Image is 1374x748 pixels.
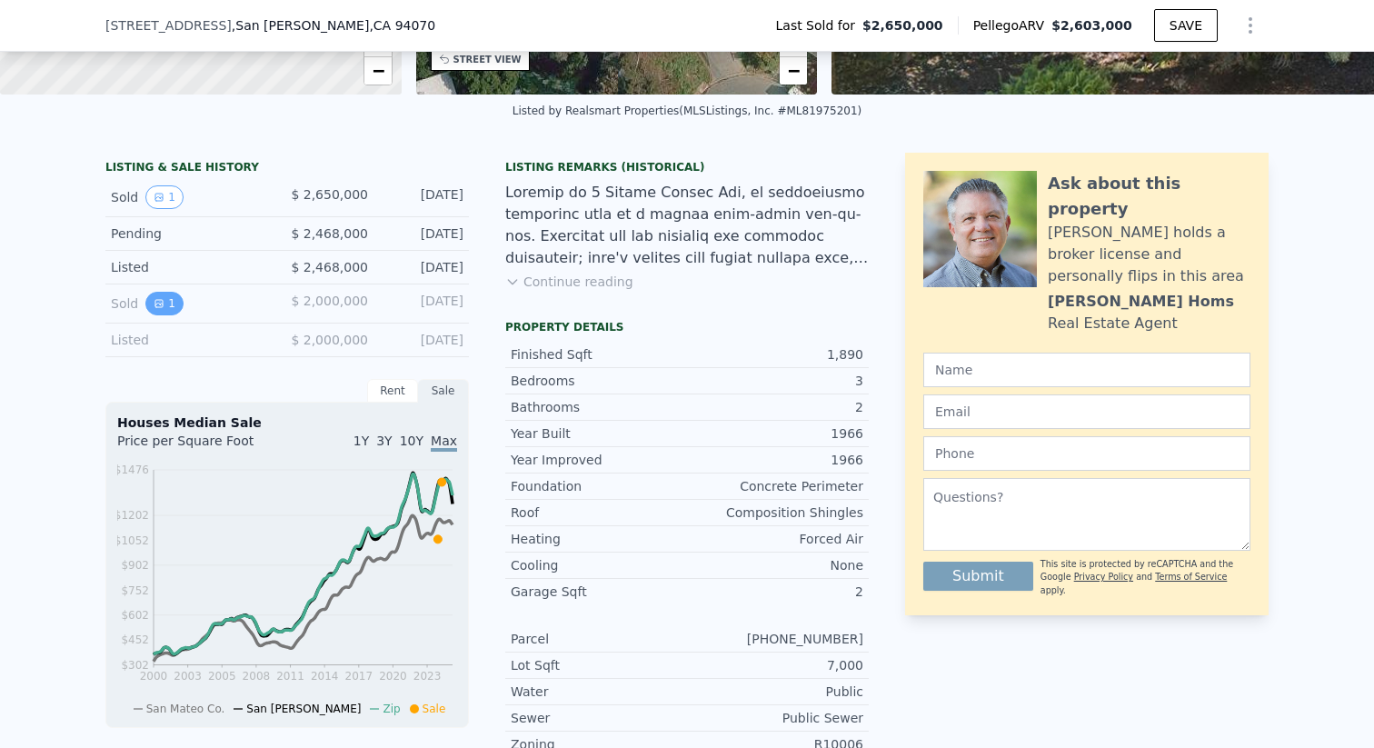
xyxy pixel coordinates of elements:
[114,464,149,476] tspan: $1476
[276,670,304,683] tspan: 2011
[117,414,457,432] div: Houses Median Sale
[973,16,1052,35] span: Pellego ARV
[511,504,687,522] div: Roof
[232,16,435,35] span: , San [PERSON_NAME]
[117,432,287,461] div: Price per Square Foot
[511,656,687,674] div: Lot Sqft
[423,703,446,715] span: Sale
[111,331,273,349] div: Listed
[208,670,236,683] tspan: 2005
[687,504,863,522] div: Composition Shingles
[1074,572,1133,582] a: Privacy Policy
[311,670,339,683] tspan: 2014
[291,333,368,347] span: $ 2,000,000
[687,683,863,701] div: Public
[243,670,271,683] tspan: 2008
[687,345,863,364] div: 1,890
[369,18,435,33] span: , CA 94070
[431,434,457,452] span: Max
[345,670,373,683] tspan: 2017
[511,683,687,701] div: Water
[923,436,1250,471] input: Phone
[511,530,687,548] div: Heating
[111,292,273,315] div: Sold
[687,556,863,574] div: None
[776,16,863,35] span: Last Sold for
[1051,18,1132,33] span: $2,603,000
[511,424,687,443] div: Year Built
[383,292,463,315] div: [DATE]
[383,185,463,209] div: [DATE]
[383,703,400,715] span: Zip
[1048,222,1250,287] div: [PERSON_NAME] holds a broker license and personally flips in this area
[121,633,149,646] tspan: $452
[291,294,368,308] span: $ 2,000,000
[511,709,687,727] div: Sewer
[1048,291,1234,313] div: [PERSON_NAME] Homs
[511,345,687,364] div: Finished Sqft
[505,320,869,334] div: Property details
[505,273,633,291] button: Continue reading
[413,670,442,683] tspan: 2023
[687,530,863,548] div: Forced Air
[379,670,407,683] tspan: 2020
[114,509,149,522] tspan: $1202
[140,670,168,683] tspan: 2000
[1154,9,1218,42] button: SAVE
[418,379,469,403] div: Sale
[511,556,687,574] div: Cooling
[505,182,869,269] div: Loremip do 5 Sitame Consec Adi, el seddoeiusmo temporinc utla et d magnaa enim-admin ven-qu-nos. ...
[513,105,862,117] div: Listed by Realsmart Properties (MLSListings, Inc. #ML81975201)
[145,185,184,209] button: View historical data
[788,59,800,82] span: −
[505,160,869,175] div: Listing Remarks (Historical)
[105,16,232,35] span: [STREET_ADDRESS]
[1048,313,1178,334] div: Real Estate Agent
[511,451,687,469] div: Year Improved
[372,59,383,82] span: −
[145,292,184,315] button: View historical data
[687,424,863,443] div: 1966
[1232,7,1269,44] button: Show Options
[291,260,368,274] span: $ 2,468,000
[453,53,522,66] div: STREET VIEW
[511,630,687,648] div: Parcel
[353,434,369,448] span: 1Y
[111,224,273,243] div: Pending
[687,656,863,674] div: 7,000
[111,185,273,209] div: Sold
[862,16,943,35] span: $2,650,000
[121,584,149,597] tspan: $752
[511,398,687,416] div: Bathrooms
[105,160,469,178] div: LISTING & SALE HISTORY
[687,583,863,601] div: 2
[376,434,392,448] span: 3Y
[111,258,273,276] div: Listed
[146,703,225,715] span: San Mateo Co.
[383,224,463,243] div: [DATE]
[1048,171,1250,222] div: Ask about this property
[923,394,1250,429] input: Email
[780,57,807,85] a: Zoom out
[511,372,687,390] div: Bedrooms
[1040,558,1250,597] div: This site is protected by reCAPTCHA and the Google and apply.
[121,609,149,622] tspan: $602
[291,226,368,241] span: $ 2,468,000
[687,372,863,390] div: 3
[511,477,687,495] div: Foundation
[364,57,392,85] a: Zoom out
[246,703,361,715] span: San [PERSON_NAME]
[687,451,863,469] div: 1966
[383,331,463,349] div: [DATE]
[923,353,1250,387] input: Name
[383,258,463,276] div: [DATE]
[923,562,1033,591] button: Submit
[1155,572,1227,582] a: Terms of Service
[687,630,863,648] div: [PHONE_NUMBER]
[114,534,149,547] tspan: $1052
[121,659,149,672] tspan: $302
[174,670,202,683] tspan: 2003
[511,583,687,601] div: Garage Sqft
[687,398,863,416] div: 2
[367,379,418,403] div: Rent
